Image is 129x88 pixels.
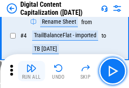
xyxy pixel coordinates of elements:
img: Undo [53,63,63,73]
img: Run All [26,63,36,73]
div: Rename Sheet [40,17,78,27]
div: TB [DATE] [32,44,59,54]
img: Support [101,5,108,12]
div: Undo [52,74,65,80]
div: Digital Content Capitalization ([DATE]) [20,0,98,16]
div: to [102,33,106,39]
button: Skip [72,61,99,81]
img: Skip [80,63,91,73]
img: Settings menu [112,3,122,14]
button: Undo [45,61,72,81]
div: Run All [22,74,41,80]
img: Back [7,3,17,14]
span: # 4 [20,32,27,39]
div: TrailBalanceFlat - imported [32,30,98,41]
button: Run All [18,61,45,81]
img: Main button [106,64,119,78]
div: from [81,19,92,25]
div: Skip [80,74,91,80]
